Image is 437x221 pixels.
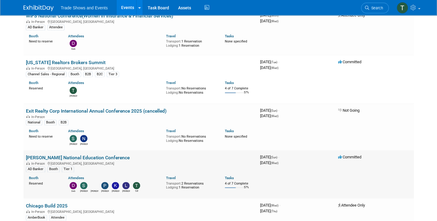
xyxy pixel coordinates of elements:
span: In-Person [31,162,47,166]
a: Tasks [225,34,234,38]
span: [DATE] [260,114,278,118]
div: Booth [69,72,81,77]
a: Tasks [225,176,234,180]
a: Exit Realty Corp International Annual Conference 2025 (cancelled) [26,108,167,114]
span: (Wed) [271,20,278,23]
span: - [278,108,279,113]
div: [GEOGRAPHIC_DATA], [GEOGRAPHIC_DATA] [26,209,255,214]
div: Need to reserve [29,133,59,139]
span: - [278,60,279,64]
img: Thomas Horrell [70,87,77,94]
img: Kimberly Flewelling [112,182,119,189]
img: In-Person Event [26,210,30,213]
div: 4 of 7 Complete [225,182,255,186]
span: Trade Shows and Events [61,5,108,10]
span: (Sun) [271,156,277,159]
span: - [278,155,279,159]
span: Lodging: [166,44,179,48]
div: No Reservations No Reservations [166,85,216,95]
div: Reserved [29,85,59,91]
span: In-Person [31,115,47,119]
td: 57% [244,186,249,194]
img: ExhibitDay [24,5,54,11]
span: (Wed) [271,114,278,118]
span: [DATE] [260,60,279,64]
span: (Tue) [271,61,277,64]
div: Nick McCoy [91,189,98,193]
img: Laurie Coe [122,182,130,189]
img: Steven Wechselberger [80,182,87,189]
a: Travel [166,129,176,133]
a: Attendees [68,34,84,38]
a: Booth [29,129,38,133]
div: No Reservations No Reservations [166,133,216,143]
a: Attendees [68,176,84,180]
img: Tiff Wagner [397,2,408,14]
a: Chicago Build 2025 [26,203,68,209]
img: In-Person Event [26,20,30,23]
span: [DATE] [260,13,280,17]
a: [PERSON_NAME] National Education Conference [26,155,130,160]
span: (Sun) [271,109,277,112]
div: AD Banker [26,167,45,172]
a: Travel [166,34,176,38]
div: Laurie Coe [122,189,130,193]
span: Transport: [166,86,181,90]
span: [DATE] [260,108,279,113]
img: Pam Reihs [101,182,108,189]
span: Transport: [166,39,181,43]
div: Need to reserve [29,38,59,44]
span: Committed [338,60,361,64]
div: B2C [95,72,105,77]
span: Lodging: [166,91,179,95]
span: Committed [338,155,361,159]
a: Booth [29,81,38,85]
div: Attendee [47,25,64,30]
span: Transport: [166,135,181,139]
span: In-Person [31,67,47,70]
div: [GEOGRAPHIC_DATA], [GEOGRAPHIC_DATA] [26,19,255,24]
img: Simona Daneshfar [70,135,77,142]
span: - [279,203,280,207]
div: Tiff Wagner [133,189,140,193]
a: Attendees [68,81,84,85]
div: [GEOGRAPHIC_DATA], [GEOGRAPHIC_DATA] [26,66,255,70]
div: Nate McCombs [80,142,88,146]
span: [DATE] [260,19,278,23]
div: National [26,120,42,125]
div: 2 Reservations 1 Reservation [166,180,216,190]
img: In-Person Event [26,162,30,165]
div: Deb Leadbetter [70,189,77,193]
img: Nick McCoy [91,182,98,189]
a: WIFS National Conference(Women in Insurance & Financial Services) [26,13,173,19]
span: (Wed) [271,204,278,207]
span: (Thu) [271,210,277,213]
div: Channel Sales - Regional [26,72,67,77]
a: Tasks [225,129,234,133]
td: 57% [244,91,249,99]
span: Transport: [166,182,181,185]
a: Booth [29,176,38,180]
div: Steven Wechselberger [80,189,88,193]
div: Tier 1 [62,167,74,172]
a: Tasks [225,81,234,85]
a: Booth [29,34,38,38]
span: Attendee Only [338,13,365,17]
span: (Mon) [271,14,278,17]
span: [DATE] [260,65,278,70]
span: [DATE] [260,209,277,213]
div: AD Banker [26,25,45,30]
span: Lodging: [166,185,179,189]
img: Nate McCombs [80,135,87,142]
div: Booth [47,167,60,172]
img: In-Person Event [26,115,30,118]
span: In-Person [31,210,47,214]
span: [DATE] [260,203,280,207]
img: Tiff Wagner [133,182,140,189]
div: Reserved [29,180,59,186]
span: Attendee Only [338,203,365,207]
div: Deb Leadbetter [70,47,77,51]
img: Deb Leadbetter [70,182,77,189]
div: 4 of 7 Complete [225,86,255,91]
div: AmberBook [26,215,47,220]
